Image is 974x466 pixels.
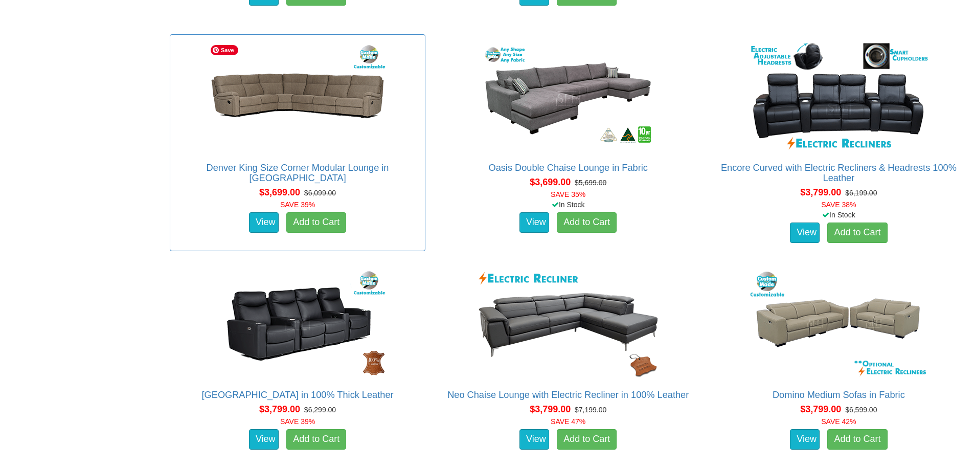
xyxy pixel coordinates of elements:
span: Save [211,45,238,55]
a: Encore Curved with Electric Recliners & Headrests 100% Leather [721,163,957,183]
span: $3,799.00 [530,404,571,414]
div: In Stock [439,199,698,210]
a: View [519,429,549,450]
del: $6,299.00 [304,406,336,414]
img: Oasis Double Chaise Lounge in Fabric [476,40,660,152]
a: Add to Cart [557,429,617,450]
font: SAVE 35% [551,190,585,198]
font: SAVE 39% [280,417,315,426]
a: View [790,223,820,243]
a: Denver King Size Corner Modular Lounge in [GEOGRAPHIC_DATA] [207,163,389,183]
span: $3,699.00 [530,177,571,187]
font: SAVE 39% [280,201,315,209]
img: Denver King Size Corner Modular Lounge in Fabric [206,40,390,152]
a: Add to Cart [827,429,887,450]
span: $3,699.00 [259,187,300,197]
a: Add to Cart [286,429,346,450]
span: $3,799.00 [800,187,841,197]
a: View [790,429,820,450]
a: Domino Medium Sofas in Fabric [773,390,905,400]
img: Neo Chaise Lounge with Electric Recliner in 100% Leather [476,267,660,380]
span: $3,799.00 [259,404,300,414]
a: Add to Cart [827,223,887,243]
img: Encore Curved with Electric Recliners & Headrests 100% Leather [746,40,931,152]
del: $7,199.00 [575,406,606,414]
a: [GEOGRAPHIC_DATA] in 100% Thick Leather [202,390,394,400]
img: Bond Theatre Lounge in 100% Thick Leather [206,267,390,380]
del: $5,699.00 [575,179,606,187]
a: Neo Chaise Lounge with Electric Recliner in 100% Leather [447,390,689,400]
font: SAVE 47% [551,417,585,426]
a: Add to Cart [557,212,617,233]
a: Add to Cart [286,212,346,233]
font: SAVE 38% [821,201,856,209]
img: Domino Medium Sofas in Fabric [746,267,931,380]
a: Oasis Double Chaise Lounge in Fabric [489,163,648,173]
font: SAVE 42% [821,417,856,426]
del: $6,599.00 [845,406,877,414]
a: View [519,212,549,233]
del: $6,199.00 [845,189,877,197]
a: View [249,429,279,450]
del: $6,099.00 [304,189,336,197]
span: $3,799.00 [800,404,841,414]
div: In Stock [709,210,968,220]
a: View [249,212,279,233]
